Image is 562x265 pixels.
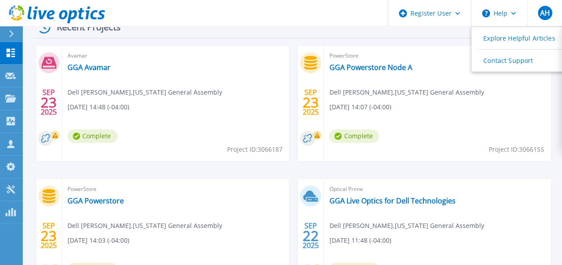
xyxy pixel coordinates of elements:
[68,221,222,231] span: Dell [PERSON_NAME] , [US_STATE] General Assembly
[41,99,57,106] span: 23
[329,129,379,143] span: Complete
[302,86,319,119] div: SEP 2025
[329,87,484,97] span: Dell [PERSON_NAME] , [US_STATE] General Assembly
[34,16,133,38] div: Recent Projects
[302,219,319,252] div: SEP 2025
[329,51,545,61] span: PowerStore
[329,184,545,194] span: Optical Prime
[329,196,455,205] a: GGA Live Optics for Dell Technologies
[68,87,222,97] span: Dell [PERSON_NAME] , [US_STATE] General Assembly
[68,236,129,245] span: [DATE] 14:03 (-04:00)
[40,219,57,252] div: SEP 2025
[40,86,57,119] div: SEP 2025
[68,184,284,194] span: PowerStore
[68,196,124,205] a: GGA Powerstore
[68,102,129,112] span: [DATE] 14:48 (-04:00)
[68,129,118,143] span: Complete
[329,63,412,72] a: GGA Powerstore Node A
[41,232,57,240] span: 23
[540,9,549,17] span: AH
[303,99,319,106] span: 23
[303,232,319,240] span: 22
[329,221,484,231] span: Dell [PERSON_NAME] , [US_STATE] General Assembly
[68,51,284,61] span: Avamar
[329,102,391,112] span: [DATE] 14:07 (-04:00)
[227,145,282,154] span: Project ID: 3066187
[489,145,544,154] span: Project ID: 3066155
[329,236,391,245] span: [DATE] 11:48 (-04:00)
[68,63,110,72] a: GGA Avamar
